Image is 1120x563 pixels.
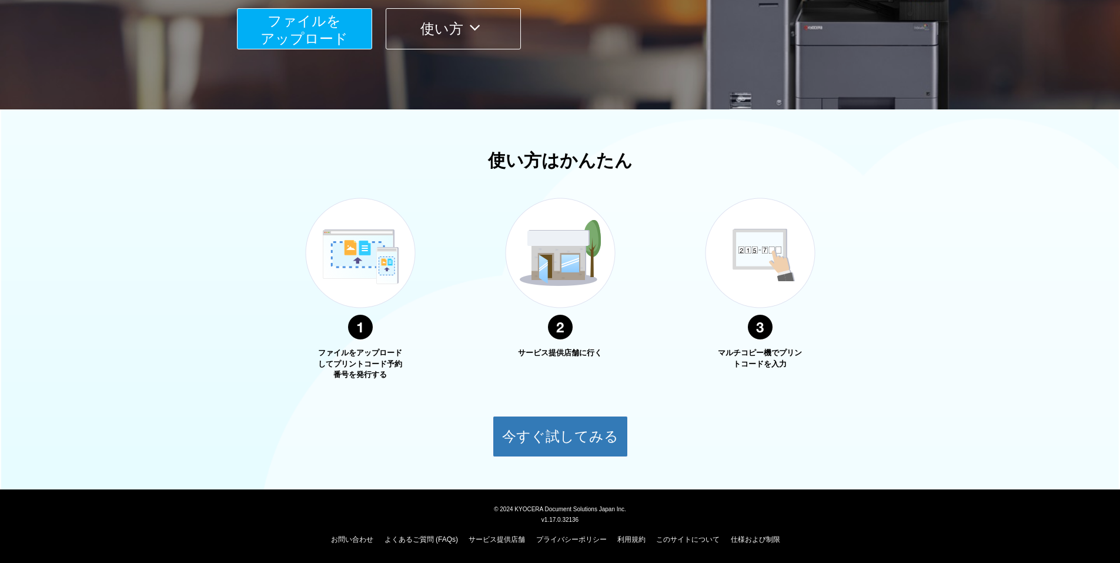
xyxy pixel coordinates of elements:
span: © 2024 KYOCERA Document Solutions Japan Inc. [494,505,626,512]
button: 使い方 [386,8,521,49]
a: このサイトについて [656,535,720,544]
a: よくあるご質問 (FAQs) [385,535,458,544]
p: サービス提供店舗に行く [516,348,604,359]
p: マルチコピー機でプリントコードを入力 [716,348,804,369]
a: お問い合わせ [331,535,373,544]
a: プライバシーポリシー [536,535,607,544]
button: 今すぐ試してみる [493,416,628,457]
button: ファイルを​​アップロード [237,8,372,49]
p: ファイルをアップロードしてプリントコード予約番号を発行する [316,348,404,381]
a: サービス提供店舗 [469,535,525,544]
a: 仕様および制限 [731,535,780,544]
span: ファイルを ​​アップロード [260,13,348,46]
span: v1.17.0.32136 [541,516,579,523]
a: 利用規約 [617,535,646,544]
